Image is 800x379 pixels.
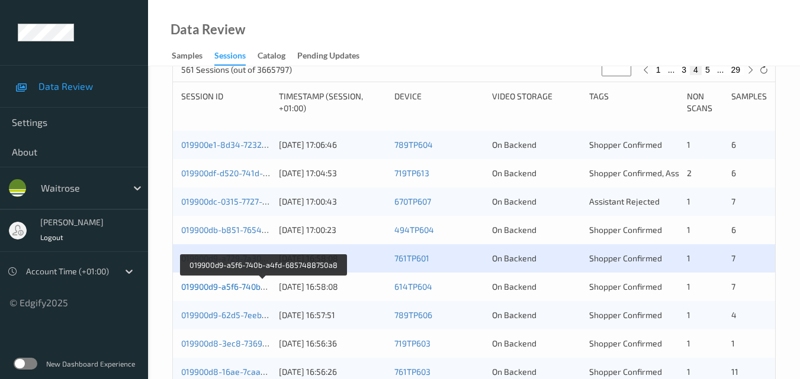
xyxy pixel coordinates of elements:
[653,64,664,75] button: 1
[492,366,581,378] div: On Backend
[690,64,702,75] button: 4
[171,24,245,35] div: Data Review
[492,90,581,114] div: Video Storage
[589,140,662,150] span: Shopper Confirmed
[492,139,581,151] div: On Backend
[589,225,662,235] span: Shopper Confirmed
[279,309,386,321] div: [DATE] 16:57:51
[492,224,581,236] div: On Backend
[172,48,214,64] a: Samples
[492,309,581,321] div: On Backend
[731,90,767,114] div: Samples
[589,367,662,377] span: Shopper Confirmed
[279,224,386,236] div: [DATE] 17:00:23
[731,196,735,206] span: 7
[279,90,386,114] div: Timestamp (Session, +01:00)
[589,168,736,178] span: Shopper Confirmed, Assistant Rejected
[258,48,297,64] a: Catalog
[492,167,581,179] div: On Backend
[181,310,343,320] a: 019900d9-62d5-7eeb-848e-a63d0d10c9f9
[731,140,736,150] span: 6
[589,310,662,320] span: Shopper Confirmed
[279,281,386,293] div: [DATE] 16:58:08
[279,252,386,264] div: [DATE] 16:58:08
[702,64,714,75] button: 5
[181,64,292,76] p: 561 Sessions (out of 3665797)
[589,281,662,291] span: Shopper Confirmed
[394,196,431,206] a: 670TP607
[394,310,432,320] a: 789TP606
[258,50,285,64] div: Catalog
[181,196,336,206] a: 019900dc-0315-7727-98d5-20aaf47f1e5f
[664,64,679,75] button: ...
[678,64,690,75] button: 3
[687,90,722,114] div: Non Scans
[394,281,432,291] a: 614TP604
[687,168,692,178] span: 2
[492,281,581,293] div: On Backend
[731,253,735,263] span: 7
[181,367,342,377] a: 019900d8-16ae-7caa-949a-0cce6dcbec28
[214,50,246,66] div: Sessions
[687,140,690,150] span: 1
[181,140,342,150] a: 019900e1-8d34-7232-a9a4-bccd56afee7d
[172,50,203,64] div: Samples
[181,168,340,178] a: 019900df-d520-741d-bdc7-bd82d72eba37
[394,140,433,150] a: 789TP604
[279,139,386,151] div: [DATE] 17:06:46
[731,338,735,348] span: 1
[181,90,271,114] div: Session ID
[589,338,662,348] span: Shopper Confirmed
[394,338,430,348] a: 719TP603
[687,367,690,377] span: 1
[181,281,344,291] a: 019900d9-a5f6-740b-a4fd-6857488750a8
[731,168,736,178] span: 6
[181,338,342,348] a: 019900d8-3ec8-7369-8566-a03c2f0122be
[394,253,429,263] a: 761TP601
[727,64,744,75] button: 29
[492,252,581,264] div: On Backend
[394,367,430,377] a: 761TP603
[181,225,340,235] a: 019900db-b851-7654-aa5f-e7e2ca1de618
[394,90,484,114] div: Device
[214,48,258,66] a: Sessions
[492,338,581,349] div: On Backend
[731,225,736,235] span: 6
[492,196,581,208] div: On Backend
[394,168,429,178] a: 719TP613
[297,48,371,64] a: Pending Updates
[589,196,660,206] span: Assistant Rejected
[279,366,386,378] div: [DATE] 16:56:26
[731,367,738,377] span: 11
[297,50,359,64] div: Pending Updates
[687,310,690,320] span: 1
[687,281,690,291] span: 1
[279,196,386,208] div: [DATE] 17:00:43
[687,196,690,206] span: 1
[181,253,336,263] a: 019900d9-a729-7a30-b94f-b2e5a7f1f51e
[589,90,679,114] div: Tags
[731,281,735,291] span: 7
[714,64,728,75] button: ...
[279,338,386,349] div: [DATE] 16:56:36
[687,338,690,348] span: 1
[279,167,386,179] div: [DATE] 17:04:53
[394,225,434,235] a: 494TP604
[687,253,690,263] span: 1
[687,225,690,235] span: 1
[731,310,737,320] span: 4
[589,253,662,263] span: Shopper Confirmed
